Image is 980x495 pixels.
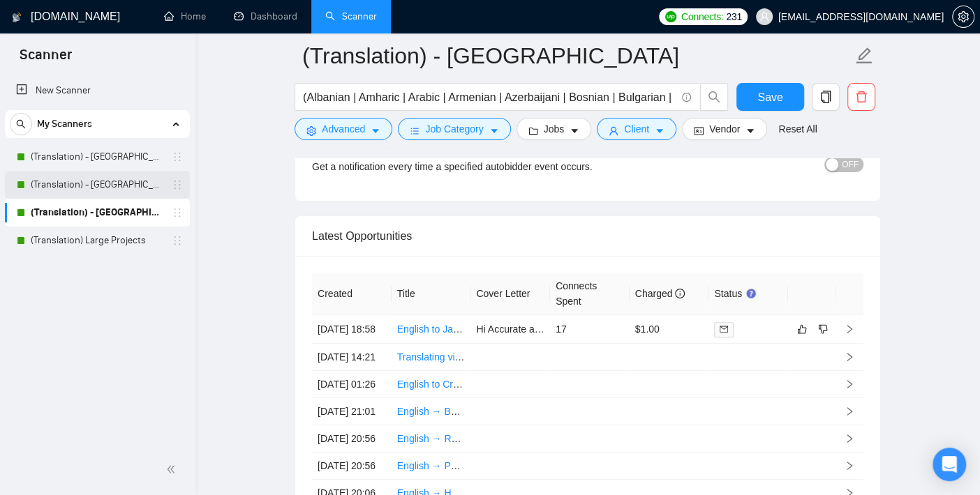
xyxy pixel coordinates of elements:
span: Scanner [8,45,83,74]
span: holder [172,235,183,246]
span: right [845,461,854,471]
li: My Scanners [5,110,190,254]
span: user [759,12,769,22]
div: Get a notification every time a specified autobidder event occurs. [312,159,726,174]
span: idcard [694,125,704,136]
span: copy [812,91,839,103]
a: Reset All [778,121,817,137]
span: caret-down [745,125,755,136]
span: bars [410,125,420,136]
td: English → Polish Proofreading for Website UI (≈3,900 words) [392,452,471,480]
div: Tooltip anchor [745,287,757,300]
span: user [609,125,618,136]
a: English to Japanese Translation Needed [397,323,572,335]
button: settingAdvancedcaret-down [295,118,392,140]
a: (Translation) - [GEOGRAPHIC_DATA] [31,171,163,199]
div: Open Intercom Messenger [933,448,966,481]
td: English → Bulgarian Proofreading for Website UI (≈3,900 words) [392,398,471,425]
th: Cover Letter [470,273,550,315]
a: New Scanner [16,77,179,105]
a: (Translation) Large Projects [31,227,163,254]
span: info-circle [675,289,685,298]
td: 17 [550,315,630,344]
a: Translating video game-related content from English to Romanian [397,351,681,363]
td: English to Croatian Translator for SaaS & Tourism Content [392,371,471,398]
span: right [845,324,854,334]
a: English to Croatian Translator for SaaS & Tourism Content [397,379,650,390]
span: caret-down [655,125,665,136]
td: [DATE] 21:01 [312,398,392,425]
th: Title [392,273,471,315]
td: $1.00 [630,315,709,344]
li: New Scanner [5,77,190,105]
td: [DATE] 14:21 [312,344,392,371]
a: English → Polish Proofreading for Website UI (≈3,900 words) [397,460,662,471]
span: setting [953,11,974,22]
span: Connects: [681,9,723,24]
span: mail [720,325,728,333]
td: [DATE] 20:56 [312,452,392,480]
img: upwork-logo.png [665,11,676,22]
a: homeHome [164,10,206,22]
span: search [701,91,727,103]
button: userClientcaret-down [597,118,676,140]
span: OFF [842,157,859,172]
button: like [794,321,810,337]
span: right [845,352,854,362]
span: like [797,323,807,335]
span: edit [855,47,873,65]
a: English → Bulgarian Proofreading for Website UI (≈3,900 words) [397,406,676,417]
td: English → Romanian Proofreading for Website UI (≈3,900 words) [392,425,471,452]
span: My Scanners [37,110,92,138]
td: [DATE] 18:58 [312,315,392,344]
button: folderJobscaret-down [517,118,592,140]
span: dislike [818,323,828,335]
button: search [700,83,728,111]
button: Save [736,83,804,111]
a: English → Romanian Proofreading for Website UI (≈3,900 words) [397,433,680,444]
td: Translating video game-related content from English to Romanian [392,344,471,371]
td: [DATE] 20:56 [312,425,392,452]
a: setting [952,11,974,22]
button: idcardVendorcaret-down [682,118,767,140]
span: Save [757,89,782,106]
span: caret-down [570,125,579,136]
a: searchScanner [325,10,377,22]
span: Job Category [425,121,483,137]
span: right [845,434,854,443]
th: Created [312,273,392,315]
div: Latest Opportunities [312,216,863,256]
input: Search Freelance Jobs... [303,89,676,106]
td: English to Japanese Translation Needed [392,315,471,344]
th: Connects Spent [550,273,630,315]
button: barsJob Categorycaret-down [398,118,510,140]
th: Status [708,273,788,315]
a: (Translation) - [GEOGRAPHIC_DATA] [31,199,163,227]
span: caret-down [489,125,499,136]
span: setting [306,125,316,136]
span: holder [172,179,183,190]
span: holder [172,207,183,218]
button: setting [952,6,974,28]
img: logo [12,6,22,29]
span: 231 [726,9,741,24]
button: dislike [815,321,831,337]
span: delete [848,91,875,103]
span: search [10,119,31,129]
button: delete [847,83,875,111]
span: right [845,379,854,389]
span: info-circle [682,93,691,102]
span: Vendor [709,121,740,137]
span: Client [624,121,649,137]
a: dashboardDashboard [234,10,297,22]
span: double-left [166,462,180,476]
span: folder [528,125,538,136]
span: right [845,406,854,416]
span: Jobs [544,121,565,137]
span: holder [172,151,183,162]
a: (Translation) - [GEOGRAPHIC_DATA] [31,143,163,171]
button: search [10,113,32,135]
span: caret-down [371,125,380,136]
span: Advanced [322,121,365,137]
span: Charged [635,288,685,299]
